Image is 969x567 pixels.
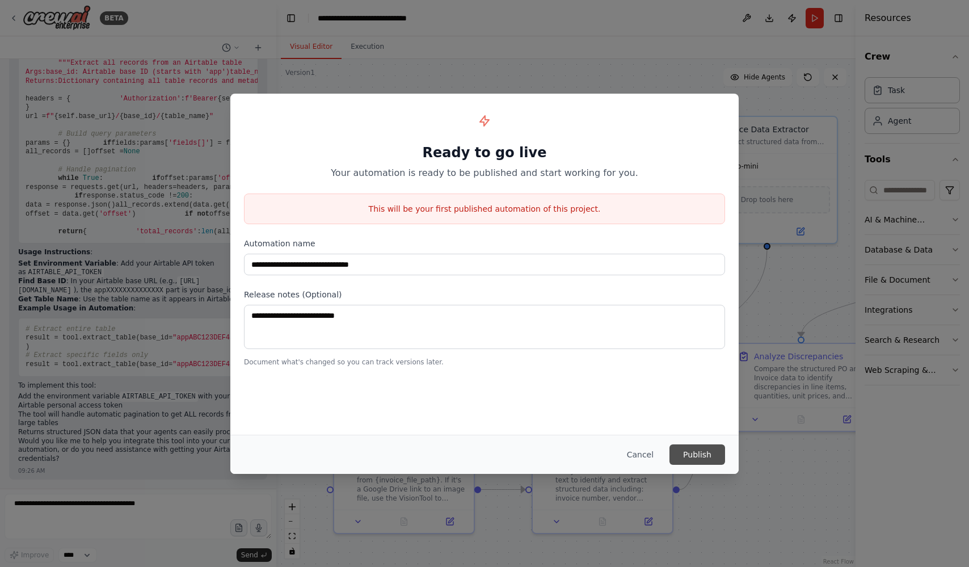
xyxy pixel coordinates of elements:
[245,203,724,215] p: This will be your first published automation of this project.
[244,144,725,162] h1: Ready to go live
[669,444,725,465] button: Publish
[618,444,663,465] button: Cancel
[244,166,725,180] p: Your automation is ready to be published and start working for you.
[244,289,725,300] label: Release notes (Optional)
[244,238,725,249] label: Automation name
[244,358,725,367] p: Document what's changed so you can track versions later.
